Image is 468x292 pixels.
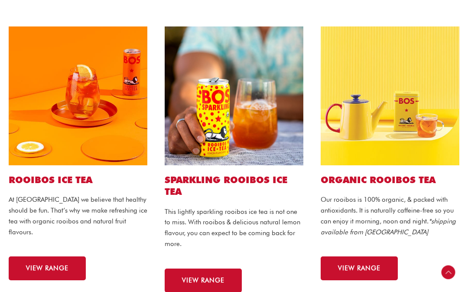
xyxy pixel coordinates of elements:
[9,256,86,280] a: VIEW RANGE
[26,265,68,272] span: VIEW RANGE
[9,174,147,186] h2: ROOIBOS ICE TEA
[182,277,224,284] span: VIEW RANGE
[165,207,303,249] p: This lightly sparkling rooibos ice tea is not one to miss. With rooibos & delicious natural lemon...
[9,194,147,237] p: At [GEOGRAPHIC_DATA] we believe that healthy should be fun. That’s why we make refreshing ice tea...
[338,265,380,272] span: VIEW RANGE
[321,174,459,186] h2: ORGANIC ROOIBOS TEA
[9,26,147,165] img: peach
[321,256,398,280] a: VIEW RANGE
[321,194,459,237] p: Our rooibos is 100% organic, & packed with antioxidants. It is naturally caffeine-free so you can...
[165,26,303,165] img: sparkling lemon
[165,174,303,198] h2: SPARKLING ROOIBOS ICE TEA
[321,217,456,236] em: *shipping available from [GEOGRAPHIC_DATA]
[321,26,459,165] img: hot-tea-2-copy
